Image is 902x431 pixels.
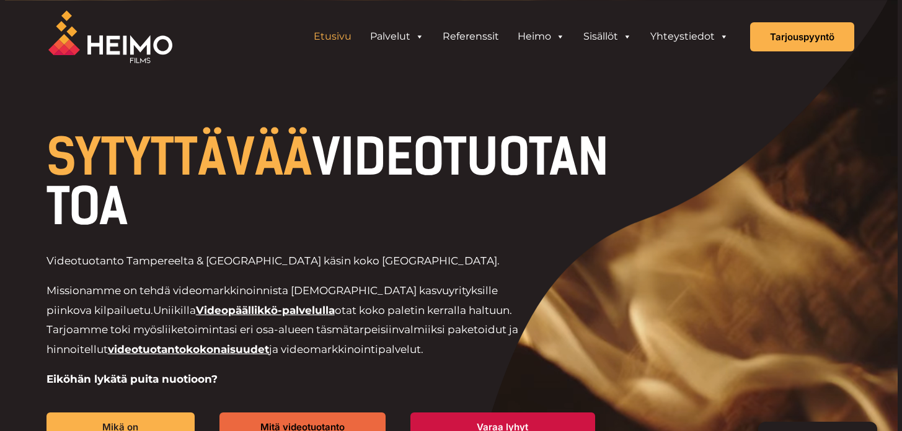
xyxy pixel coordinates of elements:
img: Heimo Filmsin logo [48,11,172,63]
p: Videotuotanto Tampereelta & [GEOGRAPHIC_DATA] käsin koko [GEOGRAPHIC_DATA]. [46,251,536,271]
span: valmiiksi paketoidut ja hinnoitellut [46,323,518,355]
a: Palvelut [361,24,433,49]
a: Heimo [508,24,574,49]
a: Videopäällikkö-palvelulla [196,304,335,316]
a: Sisällöt [574,24,641,49]
span: SYTYTTÄVÄÄ [46,128,312,187]
a: Referenssit [433,24,508,49]
aside: Header Widget 1 [298,24,744,49]
a: Yhteystiedot [641,24,738,49]
strong: Eiköhän lykätä puita nuotioon? [46,373,218,385]
p: Missionamme on tehdä videomarkkinoinnista [DEMOGRAPHIC_DATA] kasvuyrityksille piinkova kilpailuetu. [46,281,536,359]
a: videotuotantokokonaisuudet [108,343,269,355]
span: ja videomarkkinointipalvelut. [269,343,423,355]
span: Uniikilla [153,304,196,316]
a: Etusivu [304,24,361,49]
h1: VIDEOTUOTANTOA [46,133,620,232]
span: liiketoimintasi eri osa-alueen täsmätarpeisiin [162,323,399,336]
a: Tarjouspyyntö [750,22,854,51]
